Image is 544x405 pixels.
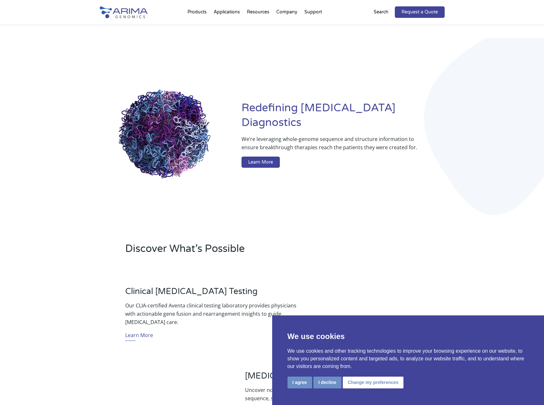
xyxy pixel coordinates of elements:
h1: Redefining [MEDICAL_DATA] Diagnostics [241,101,444,135]
a: Learn More [241,157,280,168]
button: I decline [313,377,341,388]
h3: Clinical [MEDICAL_DATA] Testing [125,286,299,301]
h3: [MEDICAL_DATA] Genomics [245,371,419,386]
p: We use cookies [287,331,529,342]
button: Change my preferences [343,377,404,388]
img: Arima-Genomics-logo [100,6,148,18]
p: Search [374,8,388,16]
h2: Discover What’s Possible [125,242,354,261]
button: I agree [287,377,312,388]
p: We use cookies and other tracking technologies to improve your browsing experience on our website... [287,347,529,370]
a: Request a Quote [395,6,445,18]
p: Our CLIA-certified Aventa clinical testing laboratory provides physicians with actionable gene fu... [125,301,299,326]
a: Learn More [125,331,153,341]
p: We’re leveraging whole-genome sequence and structure information to ensure breakthrough therapies... [241,135,419,157]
